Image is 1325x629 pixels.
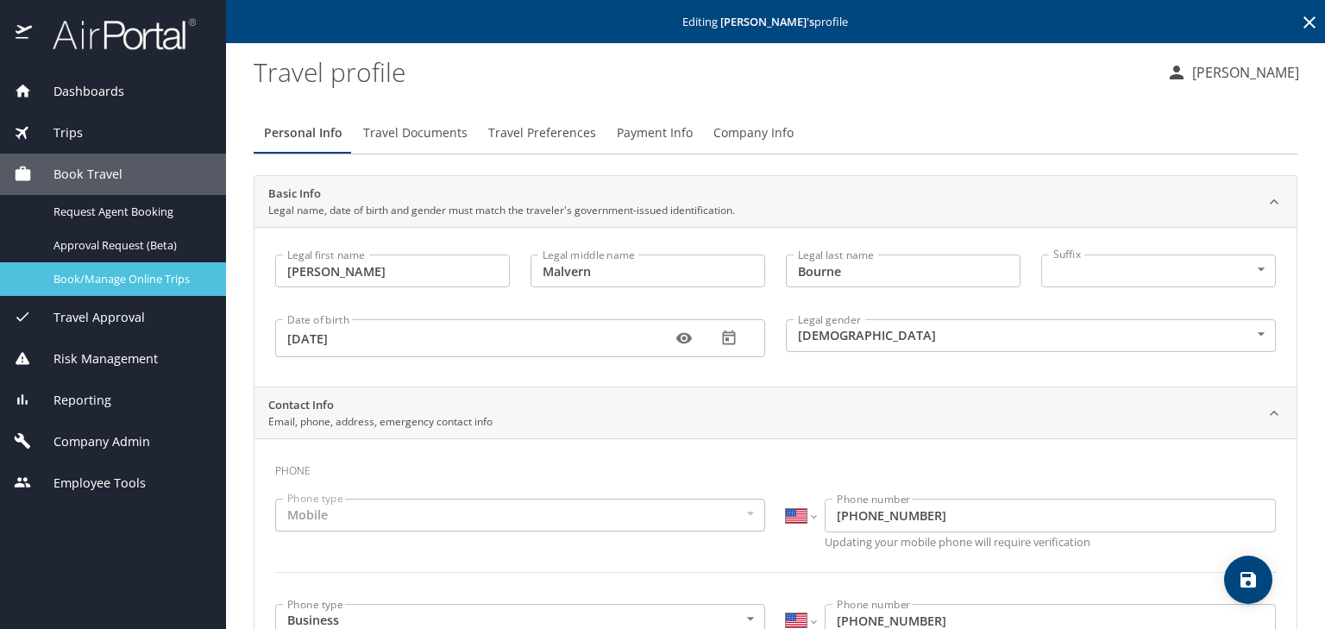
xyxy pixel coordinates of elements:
strong: [PERSON_NAME] 's [720,14,814,29]
div: Contact InfoEmail, phone, address, emergency contact info [254,387,1297,439]
h1: Travel profile [254,45,1152,98]
div: Basic InfoLegal name, date of birth and gender must match the traveler's government-issued identi... [254,227,1297,387]
div: Basic InfoLegal name, date of birth and gender must match the traveler's government-issued identi... [254,176,1297,228]
button: save [1224,556,1272,604]
span: Trips [32,123,83,142]
h2: Basic Info [268,186,735,203]
div: ​ [1041,255,1276,287]
div: Profile [254,112,1297,154]
span: Travel Documents [363,123,468,144]
div: Mobile [275,499,765,532]
p: Email, phone, address, emergency contact info [268,414,493,430]
span: Book Travel [32,165,122,184]
span: Company Info [713,123,794,144]
p: Editing profile [231,16,1320,28]
span: Dashboards [32,82,124,101]
span: Risk Management [32,349,158,368]
p: Legal name, date of birth and gender must match the traveler's government-issued identification. [268,203,735,218]
input: MM/DD/YYYY [287,322,665,355]
span: Personal Info [264,123,342,144]
button: [PERSON_NAME] [1159,57,1306,88]
div: [DEMOGRAPHIC_DATA] [786,319,1276,352]
span: Travel Approval [32,308,145,327]
p: Updating your mobile phone will require verification [825,537,1276,548]
h2: Contact Info [268,397,493,414]
span: Request Agent Booking [53,204,205,220]
span: Book/Manage Online Trips [53,271,205,287]
span: Reporting [32,391,111,410]
img: icon-airportal.png [16,17,34,51]
span: Employee Tools [32,474,146,493]
p: [PERSON_NAME] [1187,62,1299,83]
img: airportal-logo.png [34,17,196,51]
span: Approval Request (Beta) [53,237,205,254]
span: Company Admin [32,432,150,451]
span: Payment Info [617,123,693,144]
h3: Phone [275,452,1276,481]
span: Travel Preferences [488,123,596,144]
